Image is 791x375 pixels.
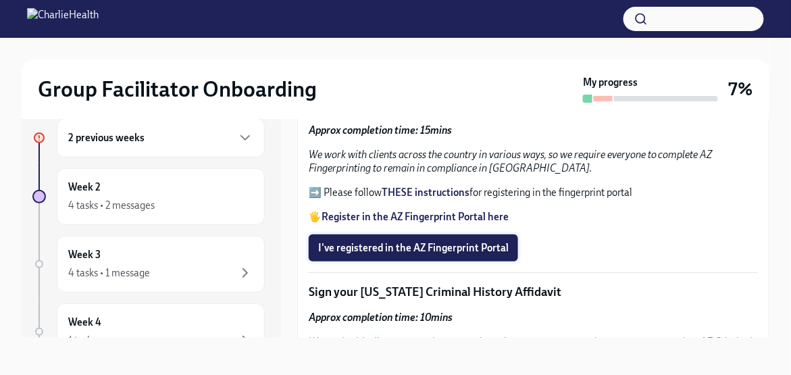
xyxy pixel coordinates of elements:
[309,210,758,224] p: 🖐️
[68,315,101,330] h6: Week 4
[729,77,753,101] h3: 7%
[309,124,452,136] strong: Approx completion time: 15mins
[68,334,92,347] div: 1 task
[309,336,752,361] em: We work with clients across the country in various ways, so we require everyone to complete AZ Cr...
[309,311,453,324] strong: Approx completion time: 10mins
[68,199,155,212] div: 4 tasks • 2 messages
[309,186,758,199] p: ➡️ Please follow for registering in the fingerprint portal
[68,180,101,195] h6: Week 2
[68,266,150,280] div: 4 tasks • 1 message
[68,247,101,262] h6: Week 3
[32,168,265,225] a: Week 24 tasks • 2 messages
[32,303,265,360] a: Week 41 task
[309,284,758,300] p: Sign your [US_STATE] Criminal History Affidavit
[309,149,713,174] em: We work with clients across the country in various ways, so we require everyone to complete AZ Fi...
[382,186,469,199] a: THESE instructions
[32,236,265,293] a: Week 34 tasks • 1 message
[57,118,265,157] div: 2 previous weeks
[27,8,99,30] img: CharlieHealth
[318,241,509,255] span: I've registered in the AZ Fingerprint Portal
[309,234,518,261] button: I've registered in the AZ Fingerprint Portal
[38,76,317,103] h2: Group Facilitator Onboarding
[322,211,509,223] a: Register in the AZ Fingerprint Portal here
[583,76,638,89] strong: My progress
[68,130,145,145] h6: 2 previous weeks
